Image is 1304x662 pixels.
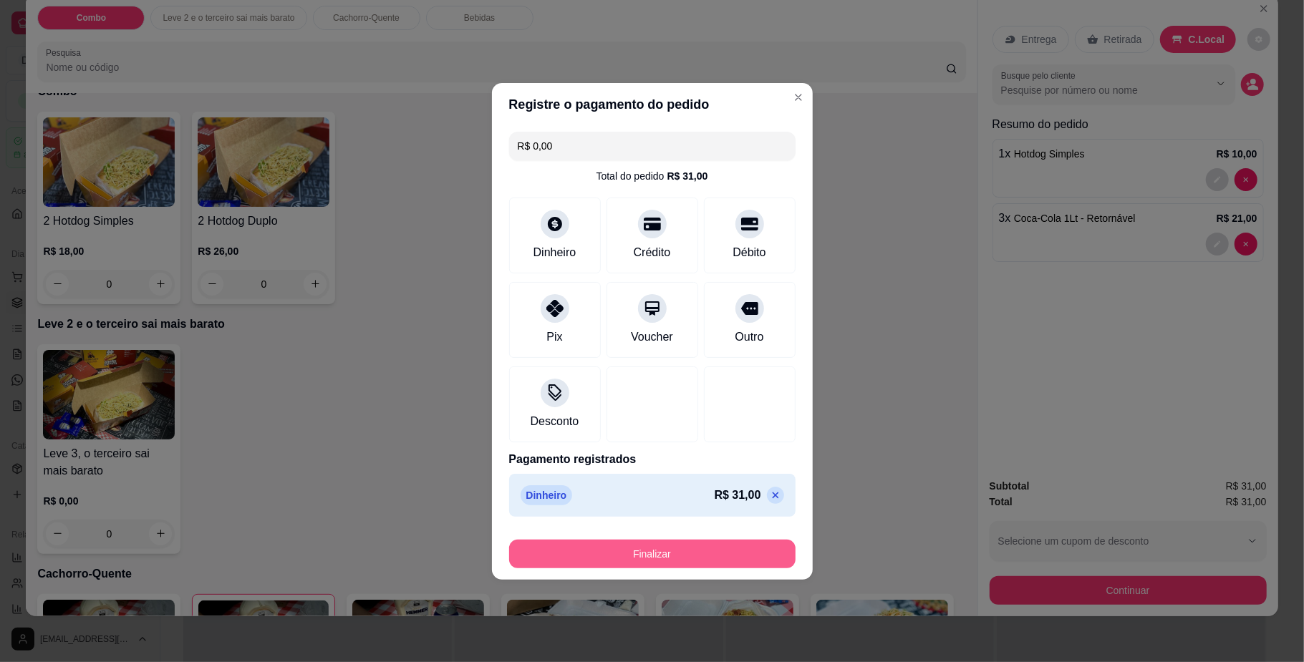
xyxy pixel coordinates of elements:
p: Pagamento registrados [509,451,796,468]
div: Outro [735,328,763,346]
div: Voucher [631,328,673,346]
div: Total do pedido [597,169,708,183]
div: Débito [733,244,766,261]
p: R$ 31,00 [715,487,761,504]
input: Ex.: hambúrguer de cordeiro [518,132,787,160]
p: Dinheiro [521,485,573,505]
button: Close [787,86,810,109]
div: Crédito [634,244,671,261]
div: R$ 31,00 [667,169,708,183]
header: Registre o pagamento do pedido [492,83,813,126]
div: Dinheiro [533,244,576,261]
button: Finalizar [509,540,796,568]
div: Pix [546,328,562,346]
div: Desconto [531,413,579,430]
